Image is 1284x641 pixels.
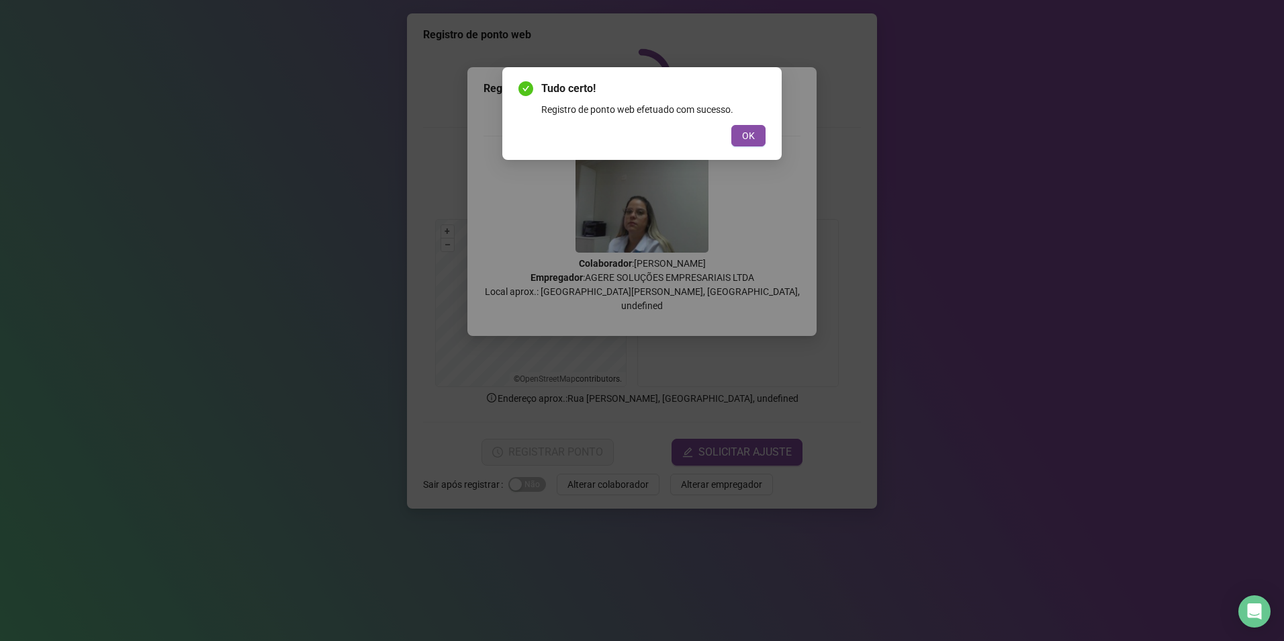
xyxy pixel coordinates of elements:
span: OK [742,128,755,143]
div: Registro de ponto web efetuado com sucesso. [541,102,766,117]
span: check-circle [518,81,533,96]
div: Open Intercom Messenger [1238,595,1271,628]
span: Tudo certo! [541,81,766,97]
button: OK [731,125,766,146]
